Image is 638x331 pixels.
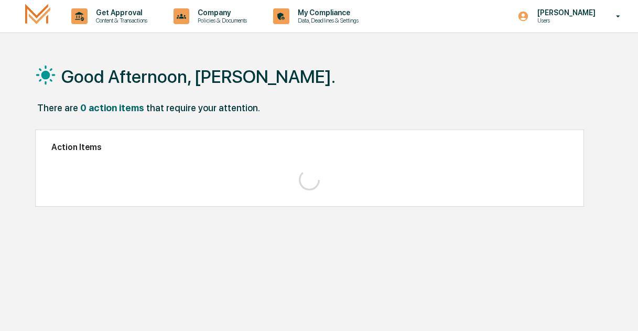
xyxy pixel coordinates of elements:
p: Users [529,17,601,24]
p: Content & Transactions [88,17,153,24]
h1: Good Afternoon, [PERSON_NAME]. [61,66,336,87]
img: logo [25,4,50,28]
p: Get Approval [88,8,153,17]
p: [PERSON_NAME] [529,8,601,17]
div: 0 action items [80,102,144,113]
p: Policies & Documents [189,17,252,24]
div: There are [37,102,78,113]
h2: Action Items [51,142,568,152]
p: My Compliance [289,8,364,17]
p: Data, Deadlines & Settings [289,17,364,24]
p: Company [189,8,252,17]
div: that require your attention. [146,102,260,113]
